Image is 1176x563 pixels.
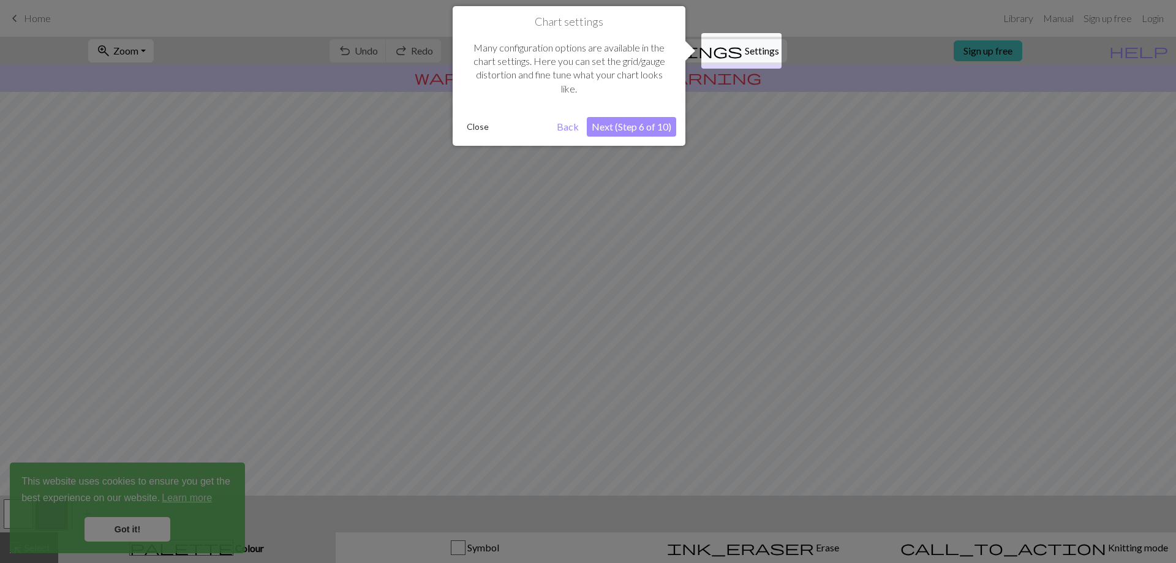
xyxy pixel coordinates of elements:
button: Next (Step 6 of 10) [587,117,676,137]
button: Close [462,118,494,136]
div: Many configuration options are available in the chart settings. Here you can set the grid/gauge d... [462,29,676,108]
h1: Chart settings [462,15,676,29]
div: Chart settings [453,6,685,146]
button: Back [552,117,584,137]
